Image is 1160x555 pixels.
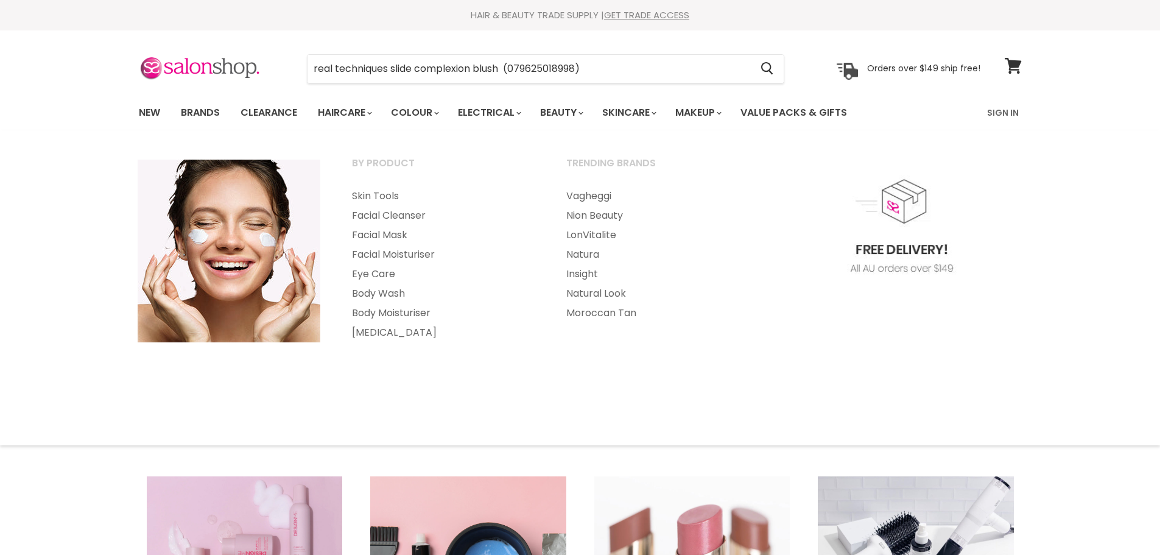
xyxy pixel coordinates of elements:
a: LonVitalite [551,225,763,245]
a: Electrical [449,100,529,125]
p: Orders over $149 ship free! [867,63,980,74]
a: GET TRADE ACCESS [604,9,689,21]
a: Value Packs & Gifts [731,100,856,125]
ul: Main menu [337,186,549,342]
input: Search [308,55,751,83]
ul: Main menu [551,186,763,323]
a: [MEDICAL_DATA] [337,323,549,342]
a: Nion Beauty [551,206,763,225]
a: Body Moisturiser [337,303,549,323]
a: Makeup [666,100,729,125]
a: Vagheggi [551,186,763,206]
a: Moroccan Tan [551,303,763,323]
a: Skincare [593,100,664,125]
a: Brands [172,100,229,125]
a: Beauty [531,100,591,125]
form: Product [307,54,784,83]
a: Natural Look [551,284,763,303]
a: Facial Moisturiser [337,245,549,264]
ul: Main menu [130,95,918,130]
a: Insight [551,264,763,284]
a: By Product [337,154,549,184]
iframe: Gorgias live chat messenger [1099,498,1148,543]
a: New [130,100,169,125]
nav: Main [124,95,1037,130]
a: Facial Mask [337,225,549,245]
a: Trending Brands [551,154,763,184]
div: HAIR & BEAUTY TRADE SUPPLY | [124,9,1037,21]
a: Colour [382,100,446,125]
button: Search [751,55,784,83]
a: Sign In [980,100,1026,125]
a: Clearance [231,100,306,125]
a: Skin Tools [337,186,549,206]
a: Haircare [309,100,379,125]
a: Natura [551,245,763,264]
a: Body Wash [337,284,549,303]
a: Eye Care [337,264,549,284]
a: Facial Cleanser [337,206,549,225]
